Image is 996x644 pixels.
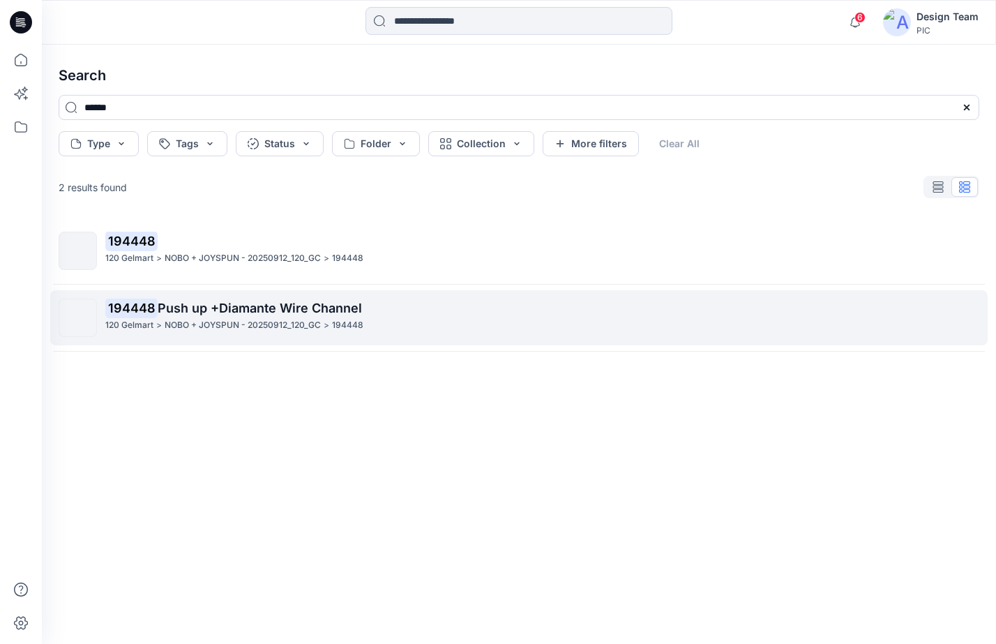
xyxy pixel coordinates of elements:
p: 120 Gelmart [105,318,153,333]
a: 194448Push up +Diamante Wire Channel120 Gelmart>NOBO + JOYSPUN - 20250912_120_GC>194448 [50,290,988,345]
p: 120 Gelmart [105,251,153,266]
p: > [156,318,162,333]
p: NOBO + JOYSPUN - 20250912_120_GC [165,318,321,333]
p: > [324,251,329,266]
button: Status [236,131,324,156]
mark: 194448 [105,298,158,317]
button: Collection [428,131,534,156]
button: Folder [332,131,420,156]
button: More filters [543,131,639,156]
mark: 194448 [105,231,158,250]
span: Push up +Diamante Wire Channel [158,301,362,315]
p: NOBO + JOYSPUN - 20250912_120_GC [165,251,321,266]
button: Type [59,131,139,156]
button: Tags [147,131,227,156]
p: 2 results found [59,180,127,195]
p: > [324,318,329,333]
span: 6 [854,12,866,23]
h4: Search [47,56,990,95]
p: 194448 [332,318,363,333]
p: > [156,251,162,266]
p: 194448 [332,251,363,266]
a: 194448120 Gelmart>NOBO + JOYSPUN - 20250912_120_GC>194448 [50,223,988,278]
div: Design Team [916,8,979,25]
img: avatar [883,8,911,36]
div: PIC [916,25,979,36]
